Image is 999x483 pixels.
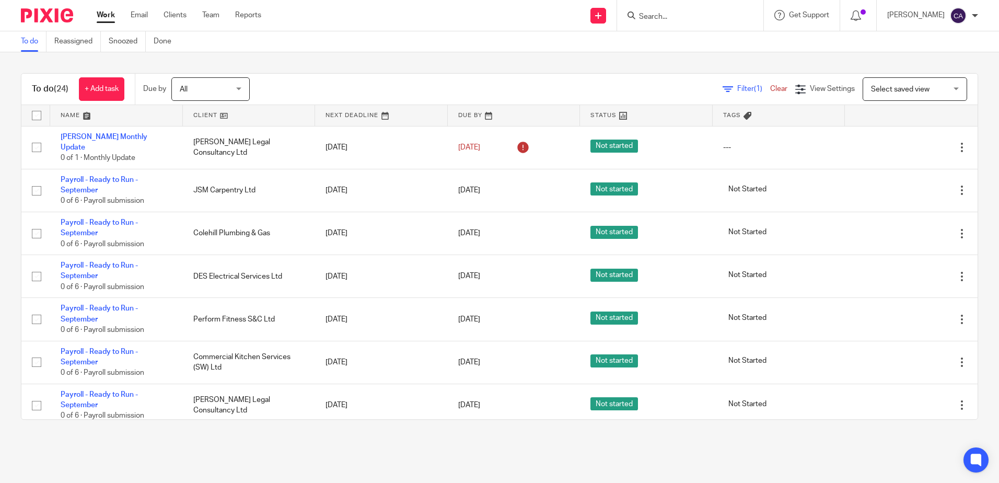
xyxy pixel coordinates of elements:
[21,8,73,22] img: Pixie
[61,391,138,409] a: Payroll - Ready to Run - September
[458,144,480,151] span: [DATE]
[458,229,480,237] span: [DATE]
[590,397,638,410] span: Not started
[723,142,835,153] div: ---
[183,384,316,427] td: [PERSON_NAME] Legal Consultancy Ltd
[950,7,967,24] img: svg%3E
[54,85,68,93] span: (24)
[789,11,829,19] span: Get Support
[143,84,166,94] p: Due by
[315,212,448,255] td: [DATE]
[61,305,138,323] a: Payroll - Ready to Run - September
[723,312,772,325] span: Not Started
[79,77,124,101] a: + Add task
[183,341,316,384] td: Commercial Kitchen Services (SW) Ltd
[202,10,219,20] a: Team
[21,31,47,52] a: To do
[723,269,772,282] span: Not Started
[164,10,187,20] a: Clients
[235,10,261,20] a: Reports
[61,369,144,376] span: 0 of 6 · Payroll submission
[183,126,316,169] td: [PERSON_NAME] Legal Consultancy Ltd
[458,401,480,409] span: [DATE]
[315,384,448,427] td: [DATE]
[458,187,480,194] span: [DATE]
[770,85,787,93] a: Clear
[183,255,316,298] td: DES Electrical Services Ltd
[723,182,772,195] span: Not Started
[723,112,741,118] span: Tags
[183,298,316,341] td: Perform Fitness S&C Ltd
[315,255,448,298] td: [DATE]
[97,10,115,20] a: Work
[61,219,138,237] a: Payroll - Ready to Run - September
[458,359,480,366] span: [DATE]
[754,85,762,93] span: (1)
[590,269,638,282] span: Not started
[315,126,448,169] td: [DATE]
[61,198,144,205] span: 0 of 6 · Payroll submission
[590,354,638,367] span: Not started
[131,10,148,20] a: Email
[61,283,144,291] span: 0 of 6 · Payroll submission
[61,154,135,162] span: 0 of 1 · Monthly Update
[315,341,448,384] td: [DATE]
[723,354,772,367] span: Not Started
[315,298,448,341] td: [DATE]
[723,226,772,239] span: Not Started
[315,169,448,212] td: [DATE]
[61,348,138,366] a: Payroll - Ready to Run - September
[590,226,638,239] span: Not started
[154,31,179,52] a: Done
[183,169,316,212] td: JSM Carpentry Ltd
[61,412,144,420] span: 0 of 6 · Payroll submission
[723,397,772,410] span: Not Started
[810,85,855,93] span: View Settings
[638,13,732,22] input: Search
[61,240,144,248] span: 0 of 6 · Payroll submission
[183,212,316,255] td: Colehill Plumbing & Gas
[737,85,770,93] span: Filter
[871,86,930,93] span: Select saved view
[887,10,945,20] p: [PERSON_NAME]
[590,140,638,153] span: Not started
[590,312,638,325] span: Not started
[61,176,138,194] a: Payroll - Ready to Run - September
[590,182,638,195] span: Not started
[61,262,138,280] a: Payroll - Ready to Run - September
[61,326,144,333] span: 0 of 6 · Payroll submission
[109,31,146,52] a: Snoozed
[180,86,188,93] span: All
[32,84,68,95] h1: To do
[458,273,480,280] span: [DATE]
[61,133,147,151] a: [PERSON_NAME] Monthly Update
[458,316,480,323] span: [DATE]
[54,31,101,52] a: Reassigned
